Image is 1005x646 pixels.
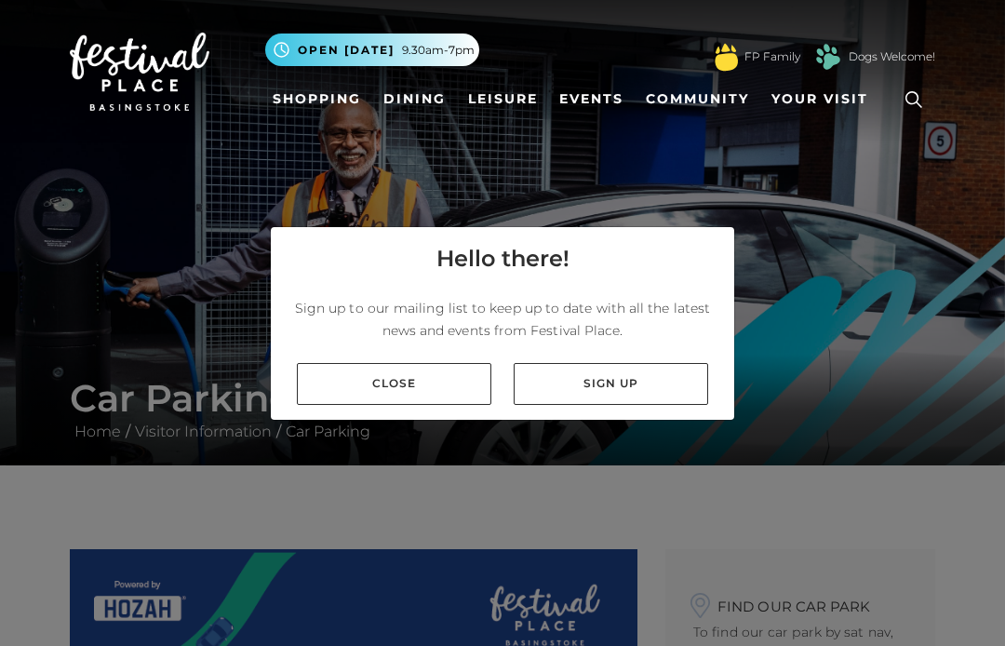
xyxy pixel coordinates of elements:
a: Events [552,82,631,116]
a: Leisure [461,82,545,116]
span: Open [DATE] [298,42,395,59]
a: Dogs Welcome! [849,48,935,65]
a: Close [297,363,491,405]
span: Your Visit [771,89,868,109]
a: Dining [376,82,453,116]
a: Your Visit [764,82,885,116]
img: Festival Place Logo [70,33,209,111]
h4: Hello there! [436,242,569,276]
p: Sign up to our mailing list to keep up to date with all the latest news and events from Festival ... [286,297,719,342]
a: FP Family [744,48,800,65]
a: Sign up [514,363,708,405]
a: Community [638,82,757,116]
button: Open [DATE] 9.30am-7pm [265,34,479,66]
span: 9.30am-7pm [402,42,475,59]
a: Shopping [265,82,368,116]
